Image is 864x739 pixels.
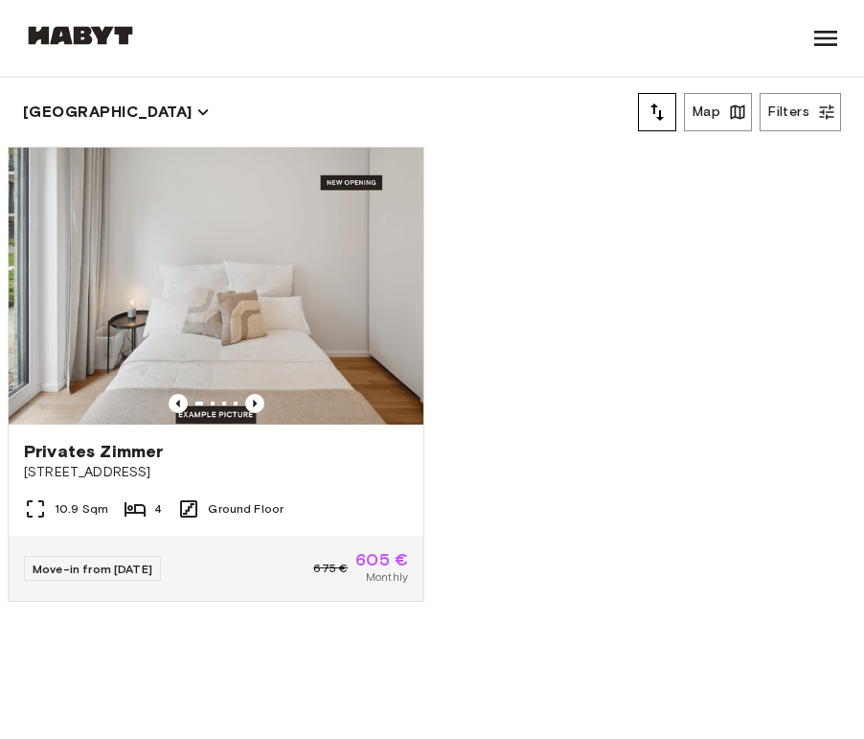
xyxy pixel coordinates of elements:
button: Previous image [245,394,264,413]
button: tune [638,93,676,131]
img: Habyt [23,26,138,45]
a: Marketing picture of unit DE-01-262-003-01Previous imagePrevious imagePrivates Zimmer[STREET_ADDR... [8,147,424,602]
span: Ground Floor [208,500,284,518]
span: Monthly [366,568,408,586]
span: Privates Zimmer [24,440,163,463]
span: [STREET_ADDRESS] [24,463,408,482]
button: Map [684,93,752,131]
span: 675 € [313,560,348,577]
button: Previous image [169,394,188,413]
span: Move-in from [DATE] [33,562,152,576]
button: Filters [760,93,841,131]
img: Marketing picture of unit DE-01-262-003-01 [9,148,423,425]
button: [GEOGRAPHIC_DATA] [23,99,210,126]
span: 605 € [355,551,408,568]
span: 4 [154,500,162,518]
span: 10.9 Sqm [55,500,108,518]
